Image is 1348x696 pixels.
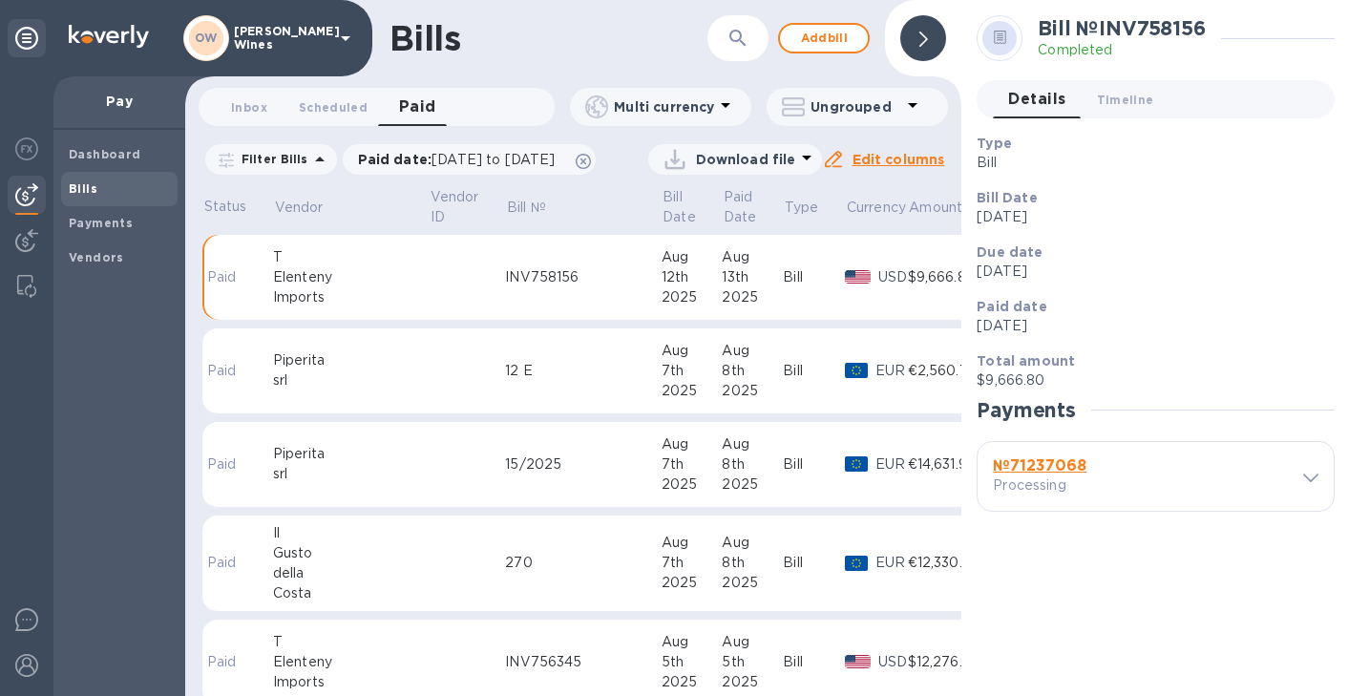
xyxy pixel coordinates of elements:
[878,267,908,287] p: USD
[909,198,987,218] span: Amount
[722,553,783,573] div: 8th
[845,270,871,284] img: USD
[507,198,546,218] p: Bill №
[785,198,819,218] p: Type
[662,553,723,573] div: 7th
[783,361,845,381] div: Bill
[358,150,565,169] p: Paid date :
[977,262,1319,282] p: [DATE]
[993,456,1086,475] b: № 71237068
[231,97,267,117] span: Inbox
[662,632,723,652] div: Aug
[724,187,757,227] p: Paid Date
[908,361,989,381] div: €2,560.72
[275,198,324,218] p: Vendor
[663,187,721,227] span: Bill Date
[722,652,783,672] div: 5th
[722,475,783,495] div: 2025
[878,652,908,672] p: USD
[722,341,783,361] div: Aug
[1038,40,1205,60] p: Completed
[505,454,661,475] div: 15/2025
[977,136,1012,151] b: Type
[505,553,661,573] div: 270
[722,533,783,553] div: Aug
[722,381,783,401] div: 2025
[845,655,871,668] img: USD
[69,181,97,196] b: Bills
[722,247,783,267] div: Aug
[1097,90,1154,110] span: Timeline
[993,475,1138,496] p: Processing
[662,533,723,553] div: Aug
[207,361,243,381] p: Paid
[724,187,782,227] span: Paid Date
[207,454,243,475] p: Paid
[1008,86,1065,113] span: Details
[273,247,429,267] div: T
[722,434,783,454] div: Aug
[207,553,243,573] p: Paid
[722,287,783,307] div: 2025
[275,198,348,218] span: Vendor
[908,267,989,287] div: $9,666.80
[908,454,989,475] div: €14,631.90
[662,652,723,672] div: 5th
[273,464,429,484] div: srl
[722,672,783,692] div: 2025
[663,187,696,227] p: Bill Date
[783,267,845,287] div: Bill
[614,97,714,116] p: Multi currency
[343,144,597,175] div: Paid date:[DATE] to [DATE]
[977,299,1046,314] b: Paid date
[273,652,429,672] div: Elenteny
[662,475,723,495] div: 2025
[69,250,124,264] b: Vendors
[273,444,429,464] div: Piperita
[662,361,723,381] div: 7th
[853,152,945,167] u: Edit columns
[875,361,907,381] p: EUR
[207,652,243,672] p: Paid
[273,583,429,603] div: Costa
[722,361,783,381] div: 8th
[977,398,1076,422] h2: Payments
[662,672,723,692] div: 2025
[977,153,1319,173] p: Bill
[662,267,723,287] div: 12th
[431,187,479,227] p: Vendor ID
[908,652,989,672] div: $12,276.30
[8,19,46,57] div: Unpin categories
[273,632,429,652] div: T
[273,350,429,370] div: Piperita
[399,94,436,120] span: Paid
[662,287,723,307] div: 2025
[785,198,844,218] span: Type
[234,25,329,52] p: [PERSON_NAME] Wines
[662,381,723,401] div: 2025
[273,267,429,287] div: Elenteny
[195,31,218,45] b: OW
[299,97,368,117] span: Scheduled
[847,198,906,218] p: Currency
[505,652,661,672] div: INV756345
[783,553,845,573] div: Bill
[722,454,783,475] div: 8th
[234,151,308,167] p: Filter Bills
[69,25,149,48] img: Logo
[273,672,429,692] div: Imports
[273,543,429,563] div: Gusto
[390,18,460,58] h1: Bills
[15,137,38,160] img: Foreign exchange
[722,267,783,287] div: 13th
[696,150,796,169] p: Download file
[977,207,1319,227] p: [DATE]
[875,553,907,573] p: EUR
[977,370,1319,390] p: $9,666.80
[909,198,962,218] p: Amount
[273,523,429,543] div: Il
[662,454,723,475] div: 7th
[977,353,1075,369] b: Total amount
[783,454,845,475] div: Bill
